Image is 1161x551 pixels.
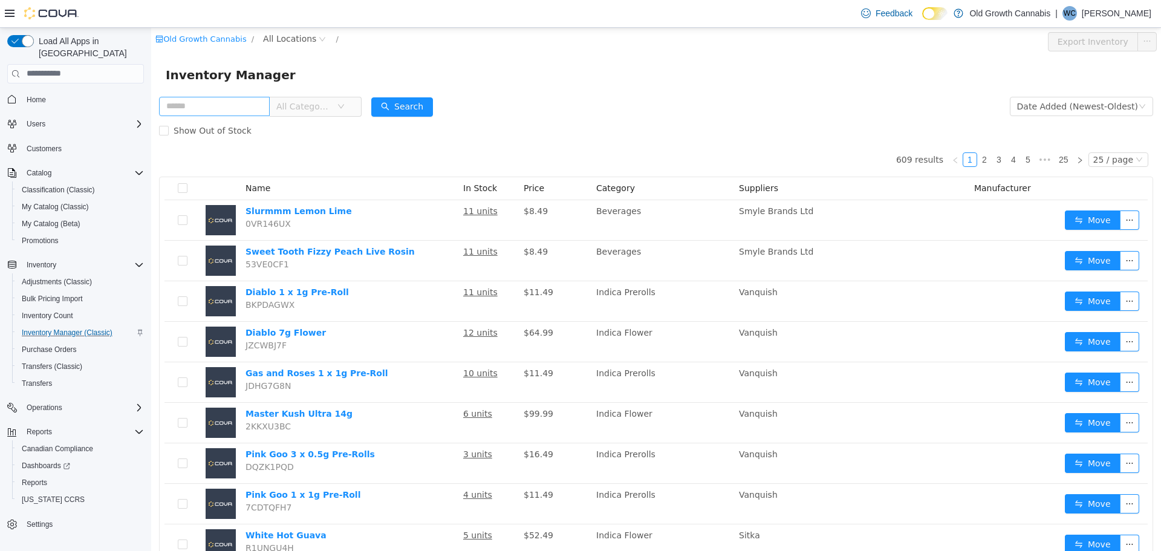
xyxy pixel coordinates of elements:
[841,125,854,139] a: 3
[94,219,264,229] a: Sweet Tooth Fizzy Peach Live Rosin
[372,462,402,472] span: $11.49
[34,35,144,59] span: Load All Apps in [GEOGRAPHIC_DATA]
[17,275,97,289] a: Adjustments (Classic)
[969,345,988,364] button: icon: ellipsis
[588,155,627,165] span: Suppliers
[22,117,144,131] span: Users
[94,300,175,310] a: Diablo 7g Flower
[22,461,70,471] span: Dashboards
[588,219,662,229] span: Smyle Brands Ltd
[220,70,282,89] button: icon: searchSearch
[17,442,98,456] a: Canadian Compliance
[27,119,45,129] span: Users
[372,503,402,512] span: $52.49
[17,292,88,306] a: Bulk Pricing Import
[914,264,969,283] button: icon: swapMove
[12,474,149,491] button: Reports
[811,125,826,139] li: 1
[372,155,393,165] span: Price
[312,300,346,310] u: 12 units
[969,507,988,526] button: icon: ellipsis
[12,232,149,249] button: Promotions
[17,458,75,473] a: Dashboards
[870,125,883,139] a: 5
[312,178,346,188] u: 11 units
[94,313,135,322] span: JZCWBJ7F
[372,381,402,391] span: $99.99
[17,200,144,214] span: My Catalog (Classic)
[17,492,144,507] span: Washington CCRS
[969,183,988,202] button: icon: ellipsis
[588,178,662,188] span: Smyle Brands Ltd
[17,442,144,456] span: Canadian Compliance
[914,466,969,486] button: icon: swapMove
[312,259,346,269] u: 11 units
[2,399,149,416] button: Operations
[914,183,969,202] button: icon: swapMove
[22,258,144,272] span: Inventory
[17,376,144,391] span: Transfers
[27,95,46,105] span: Home
[588,259,626,269] span: Vanquish
[17,475,52,490] a: Reports
[588,503,609,512] span: Sitka
[54,218,85,248] img: Sweet Tooth Fizzy Peach Live Rosin placeholder
[94,503,175,512] a: White Hot Guava
[184,7,187,16] span: /
[856,1,917,25] a: Feedback
[94,178,201,188] a: Slurmmm Lemon Lime
[22,166,56,180] button: Catalog
[2,423,149,440] button: Reports
[22,379,52,388] span: Transfers
[17,492,89,507] a: [US_STATE] CCRS
[969,385,988,405] button: icon: ellipsis
[22,117,50,131] button: Users
[94,191,140,201] span: 0VR146UX
[17,308,144,323] span: Inventory Count
[94,394,140,403] span: 2KKXU3BC
[112,4,165,18] span: All Locations
[312,341,346,350] u: 10 units
[22,258,61,272] button: Inventory
[914,223,969,243] button: icon: swapMove
[440,416,583,456] td: Indica Prerolls
[903,125,922,139] li: 25
[942,125,982,139] div: 25 / page
[17,325,144,340] span: Inventory Manager (Classic)
[588,422,626,431] span: Vanquish
[876,7,912,19] span: Feedback
[22,425,57,439] button: Reports
[94,341,237,350] a: Gas and Roses 1 x 1g Pre-Roll
[17,475,144,490] span: Reports
[986,4,1006,24] button: icon: ellipsis
[312,219,346,229] u: 11 units
[22,294,83,304] span: Bulk Pricing Import
[372,259,402,269] span: $11.49
[12,375,149,392] button: Transfers
[823,155,880,165] span: Manufacturer
[54,420,85,451] img: Pink Goo 3 x 0.5g Pre-Rolls placeholder
[440,456,583,497] td: Indica Prerolls
[2,515,149,533] button: Settings
[27,144,62,154] span: Customers
[54,339,85,370] img: Gas and Roses 1 x 1g Pre-Roll placeholder
[22,425,144,439] span: Reports
[94,155,119,165] span: Name
[2,91,149,108] button: Home
[22,219,80,229] span: My Catalog (Beta)
[54,461,85,491] img: Pink Goo 1 x 1g Pre-Roll placeholder
[984,128,992,137] i: icon: down
[17,233,144,248] span: Promotions
[22,141,144,156] span: Customers
[22,478,47,487] span: Reports
[312,155,346,165] span: In Stock
[1082,6,1151,21] p: [PERSON_NAME]
[94,475,141,484] span: 7CDTQFH7
[312,503,341,512] u: 5 units
[440,497,583,537] td: Indica Flower
[2,140,149,157] button: Customers
[22,166,144,180] span: Catalog
[54,299,85,329] img: Diablo 7g Flower placeholder
[987,75,995,83] i: icon: down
